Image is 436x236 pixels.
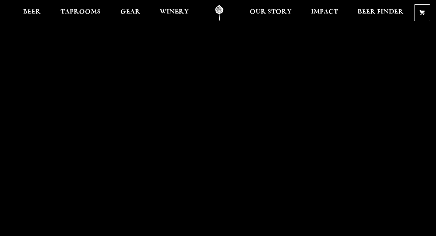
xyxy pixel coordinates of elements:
[61,9,101,15] span: Taprooms
[56,5,105,21] a: Taprooms
[245,5,296,21] a: Our Story
[311,9,338,15] span: Impact
[18,5,46,21] a: Beer
[155,5,194,21] a: Winery
[358,9,404,15] span: Beer Finder
[120,9,140,15] span: Gear
[160,9,189,15] span: Winery
[306,5,343,21] a: Impact
[353,5,408,21] a: Beer Finder
[23,9,41,15] span: Beer
[250,9,292,15] span: Our Story
[116,5,145,21] a: Gear
[206,5,233,21] a: Odell Home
